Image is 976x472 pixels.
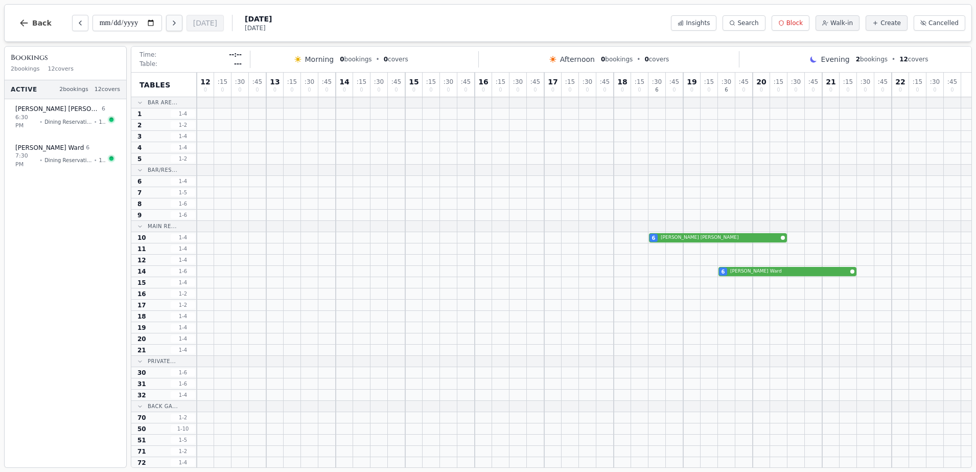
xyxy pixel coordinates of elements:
span: Evening [821,54,849,64]
span: 0 [516,87,519,93]
span: 7 [137,189,142,197]
span: 1 - 5 [171,189,195,196]
span: 0 [394,87,398,93]
span: : 45 [600,79,610,85]
span: 1 - 4 [171,324,195,331]
span: : 15 [704,79,714,85]
span: 71 [137,447,146,456]
button: Next day [166,15,182,31]
span: 19 [687,78,696,85]
span: : 45 [461,79,471,85]
span: 0 [864,87,867,93]
span: [DATE] [245,24,272,32]
span: 0 [340,56,344,63]
span: 20 [756,78,766,85]
span: • [39,118,42,126]
span: Main Re... [148,222,177,230]
span: 1 - 4 [171,144,195,151]
span: : 45 [947,79,957,85]
span: 0 [343,87,346,93]
span: : 45 [322,79,332,85]
span: : 15 [843,79,853,85]
span: 1 - 2 [171,447,195,455]
span: 12 covers [48,65,74,74]
span: 0 [950,87,954,93]
button: Create [866,15,908,31]
span: 0 [690,87,693,93]
span: 1 - 6 [171,369,195,376]
span: 20 [137,335,146,343]
span: 1 - 4 [171,245,195,253]
span: Private... [148,357,176,365]
span: 12 covers [95,85,120,94]
span: 0 [290,87,293,93]
button: Walk-in [816,15,859,31]
span: 0 [603,87,606,93]
span: 1 - 2 [171,121,195,129]
span: 7:30 PM [15,152,37,169]
span: 16 [478,78,488,85]
span: Create [880,19,901,27]
span: 0 [846,87,849,93]
span: 0 [811,87,815,93]
span: 5 [137,155,142,163]
span: 0 [601,56,605,63]
span: 72 [137,459,146,467]
span: Table: [140,60,157,68]
span: 14 [137,267,146,276]
span: : 15 [426,79,436,85]
span: : 45 [391,79,401,85]
span: 0 [429,87,432,93]
span: 1 - 4 [171,110,195,118]
span: 1 - 6 [171,211,195,219]
span: 2 [856,56,860,63]
span: • [94,156,97,164]
span: bookings [601,55,633,63]
button: [PERSON_NAME] Ward67:30 PM•Dining Reservation•14 [9,138,122,175]
span: 6 [137,177,142,186]
span: 6 [725,87,728,93]
span: 3 [137,132,142,141]
span: • [637,55,640,63]
span: --:-- [229,51,242,59]
span: 15 [409,78,419,85]
button: Block [772,15,809,31]
span: 2 [137,121,142,129]
span: 0 [204,87,207,93]
span: 0 [794,87,797,93]
span: 14 [99,156,105,164]
span: : 15 [913,79,922,85]
span: • [94,118,97,126]
span: 18 [137,312,146,321]
span: 0 [829,87,832,93]
span: 0 [360,87,363,93]
span: 0 [273,87,276,93]
span: 1 - 4 [171,177,195,185]
span: 1 [137,110,142,118]
span: 0 [644,56,648,63]
span: 2 bookings [11,65,40,74]
span: bookings [856,55,888,63]
span: 0 [568,87,571,93]
span: 2 bookings [59,85,88,94]
span: : 45 [252,79,262,85]
span: 0 [551,87,554,93]
span: 0 [586,87,589,93]
span: 1 - 4 [171,279,195,286]
span: 0 [412,87,415,93]
span: 22 [895,78,905,85]
span: 11 [137,245,146,253]
span: covers [384,55,408,63]
span: 31 [137,380,146,388]
span: 0 [499,87,502,93]
span: 0 [464,87,467,93]
span: 0 [238,87,241,93]
span: 1 - 5 [171,436,195,444]
span: Back Ga... [148,402,178,410]
span: : 15 [287,79,297,85]
span: 0 [707,87,710,93]
span: [PERSON_NAME] Ward [730,268,848,275]
span: 0 [221,87,224,93]
span: 0 [672,87,676,93]
span: : 45 [530,79,540,85]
